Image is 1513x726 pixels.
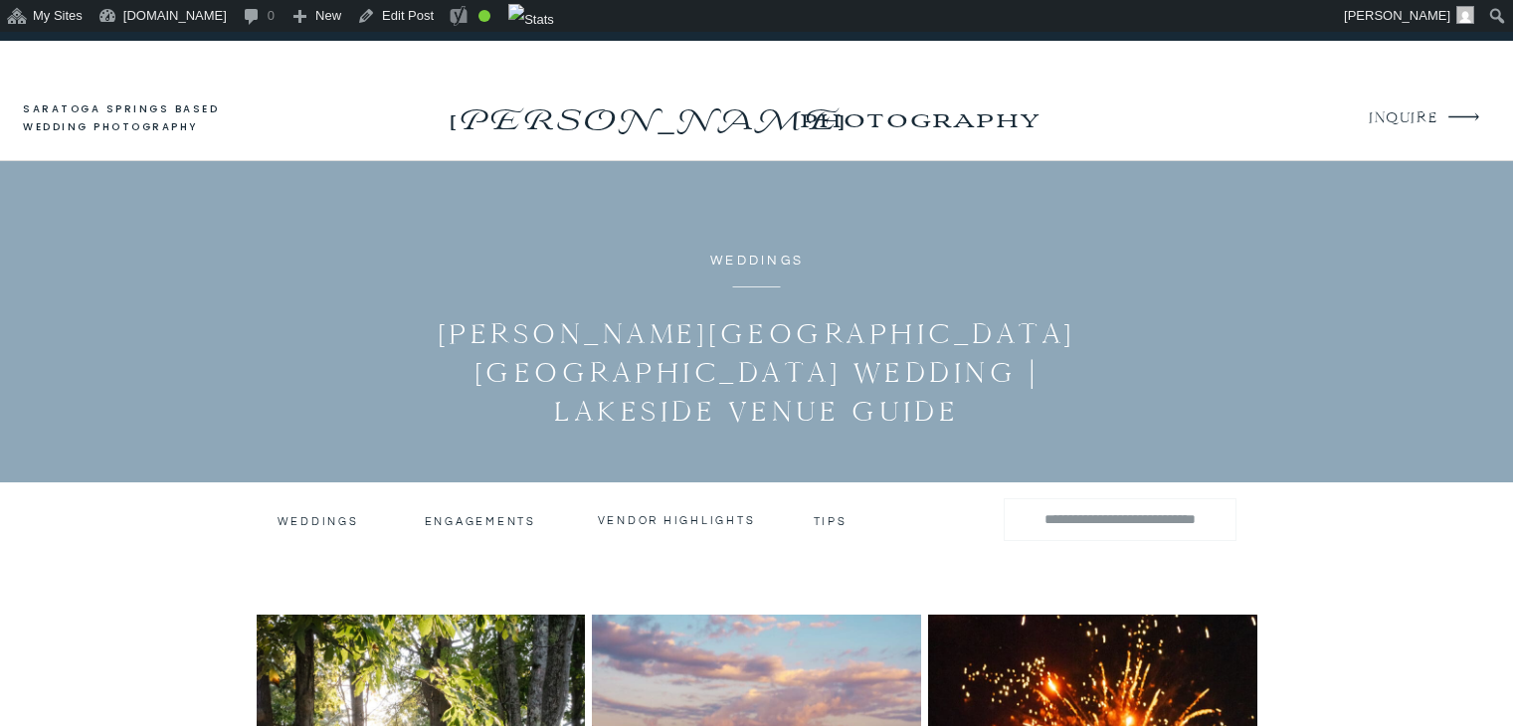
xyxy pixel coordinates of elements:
a: vendor highlights [598,513,757,527]
a: [PERSON_NAME] [444,96,849,128]
a: engagements [425,514,541,528]
a: tips [814,514,851,524]
a: saratoga springs based wedding photography [23,100,257,137]
span: [PERSON_NAME] [1344,8,1450,23]
div: Good [478,10,490,22]
a: INQUIRE [1369,105,1435,132]
a: Weddings [278,514,356,528]
a: Weddings [710,254,804,268]
h1: [PERSON_NAME][GEOGRAPHIC_DATA] [GEOGRAPHIC_DATA] Wedding | Lakeside Venue Guide [407,314,1107,431]
a: photography [760,91,1077,146]
img: Views over 48 hours. Click for more Jetpack Stats. [508,4,554,36]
